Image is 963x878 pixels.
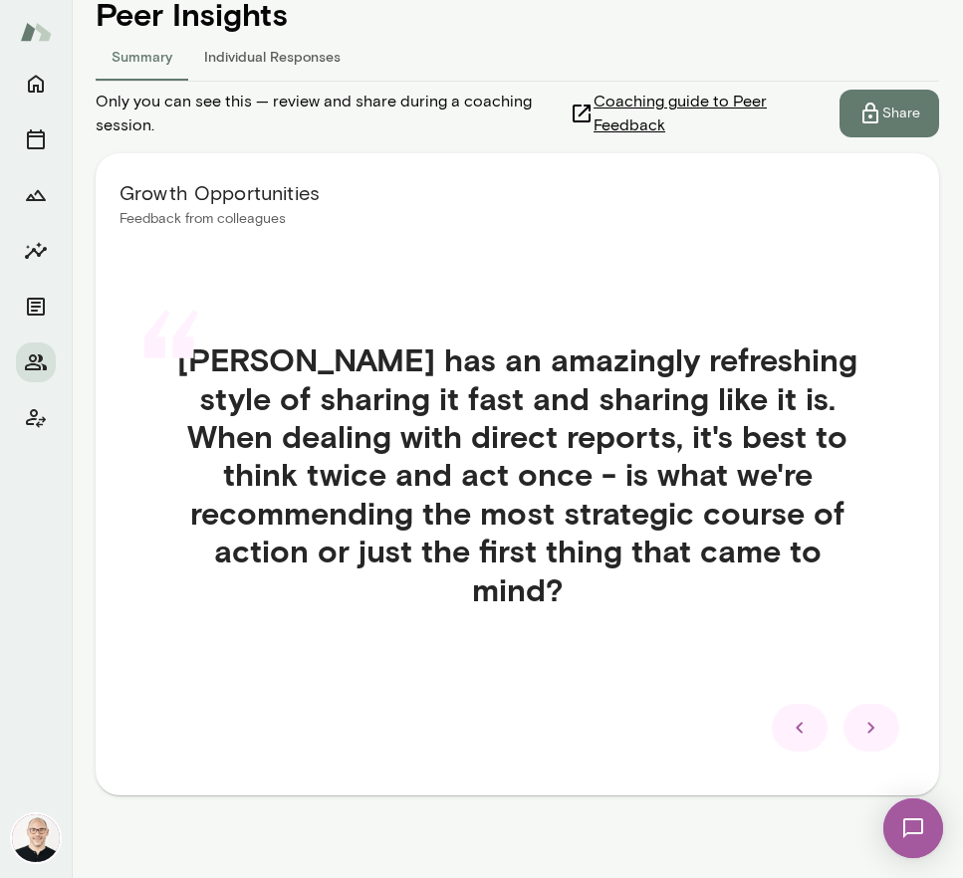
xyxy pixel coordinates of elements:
[594,90,816,137] span: Coaching guide to Peer Feedback
[135,317,205,456] div: “
[16,398,56,438] button: Client app
[16,64,56,104] button: Home
[882,104,920,123] p: Share
[570,90,840,137] a: Coaching guide to Peer Feedback
[188,33,357,81] button: Individual Responses
[120,177,915,209] h6: Growth Opportunities
[96,90,554,137] span: Only you can see this — review and share during a coaching session.
[120,340,915,608] h4: [PERSON_NAME] has an amazingly refreshing style of sharing it fast and sharing like it is. When d...
[16,175,56,215] button: Growth Plan
[20,13,52,51] img: Mento
[16,119,56,159] button: Sessions
[96,33,188,81] button: Summary
[120,209,915,229] p: Feedback from colleagues
[16,287,56,327] button: Documents
[16,231,56,271] button: Insights
[12,814,60,862] img: Michael Wilson
[16,342,56,382] button: Members
[96,33,939,81] div: responses-tab
[840,90,939,137] button: Share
